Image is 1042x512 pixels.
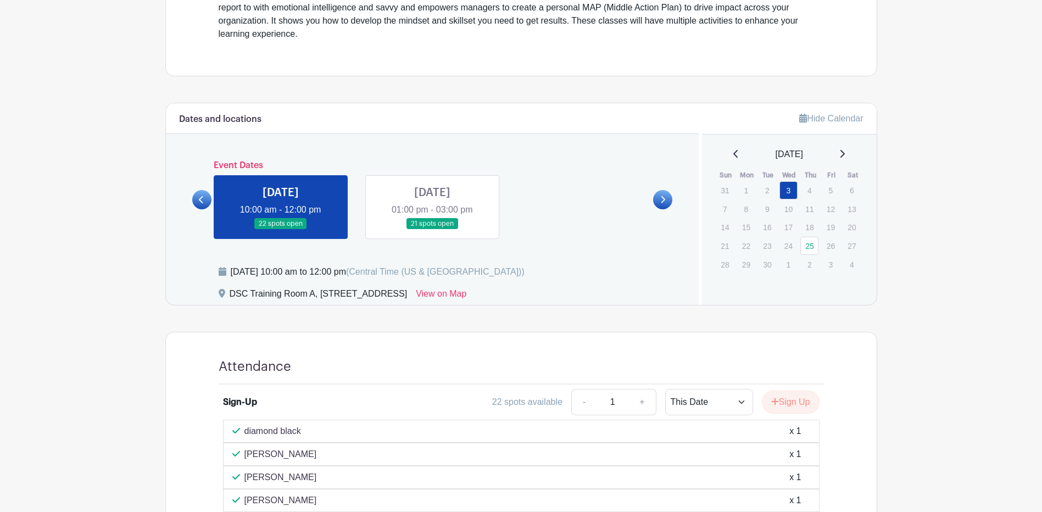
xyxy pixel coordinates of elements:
p: 8 [737,201,755,218]
p: [PERSON_NAME] [244,494,317,507]
p: 1 [779,256,798,273]
div: x 1 [789,425,801,438]
p: 6 [843,182,861,199]
p: 27 [843,237,861,254]
th: Sat [842,170,863,181]
a: 3 [779,181,798,199]
p: 14 [716,219,734,236]
p: 28 [716,256,734,273]
p: 10 [779,201,798,218]
p: 13 [843,201,861,218]
p: 5 [822,182,840,199]
th: Tue [757,170,779,181]
p: 4 [800,182,818,199]
h6: Dates and locations [179,114,261,125]
div: [DATE] 10:00 am to 12:00 pm [231,265,525,279]
a: - [571,389,597,415]
a: 25 [800,237,818,255]
h6: Event Dates [211,160,654,171]
a: Hide Calendar [799,114,863,123]
p: 20 [843,219,861,236]
p: 16 [758,219,776,236]
p: 17 [779,219,798,236]
p: 7 [716,201,734,218]
p: 2 [800,256,818,273]
p: diamond black [244,425,301,438]
p: 15 [737,219,755,236]
button: Sign Up [762,391,820,414]
div: x 1 [789,471,801,484]
p: 29 [737,256,755,273]
div: Sign-Up [223,396,257,409]
p: [PERSON_NAME] [244,448,317,461]
h4: Attendance [219,359,291,375]
p: 19 [822,219,840,236]
p: 22 [737,237,755,254]
p: 30 [758,256,776,273]
p: [PERSON_NAME] [244,471,317,484]
span: (Central Time (US & [GEOGRAPHIC_DATA])) [346,267,525,276]
th: Sun [715,170,737,181]
div: x 1 [789,448,801,461]
a: View on Map [416,287,466,305]
p: 26 [822,237,840,254]
p: 11 [800,201,818,218]
p: 31 [716,182,734,199]
p: 18 [800,219,818,236]
p: 3 [822,256,840,273]
th: Thu [800,170,821,181]
a: + [628,389,656,415]
p: 23 [758,237,776,254]
div: 22 spots available [492,396,562,409]
th: Wed [779,170,800,181]
th: Mon [737,170,758,181]
div: x 1 [789,494,801,507]
p: 1 [737,182,755,199]
p: 2 [758,182,776,199]
p: 24 [779,237,798,254]
p: 21 [716,237,734,254]
p: 12 [822,201,840,218]
span: [DATE] [776,148,803,161]
th: Fri [821,170,843,181]
p: 4 [843,256,861,273]
div: DSC Training Room A, [STREET_ADDRESS] [230,287,408,305]
p: 9 [758,201,776,218]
